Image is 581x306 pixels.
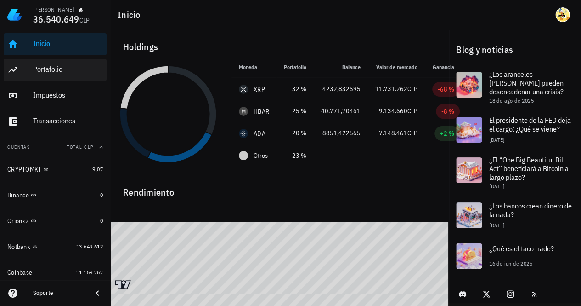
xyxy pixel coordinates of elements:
[254,129,265,138] div: ADA
[115,280,131,289] a: Charting by TradingView
[116,32,443,62] div: Holdings
[321,128,361,138] div: 8851,422565
[407,85,417,93] span: CLP
[7,166,41,173] div: CRYPTOMKT
[33,13,79,25] span: 36.540.649
[489,155,569,182] span: ¿El “One Big Beautiful Bill Act” beneficiará a Bitcoin a largo plazo?
[276,56,314,78] th: Portafolio
[4,184,107,206] a: Binance 0
[314,56,368,78] th: Balance
[284,106,306,116] div: 25 %
[489,69,564,96] span: ¿Los aranceles [PERSON_NAME] pueden desencadenar una crisis?
[284,128,306,138] div: 20 %
[489,97,534,104] span: 18 de ago de 2025
[4,85,107,107] a: Impuestos
[231,56,276,78] th: Moneda
[76,269,103,276] span: 11.159.767
[284,151,306,161] div: 23 %
[7,243,30,251] div: Notbank
[489,183,504,190] span: [DATE]
[254,85,265,94] div: XRP
[7,217,29,225] div: Orionx2
[379,129,407,137] span: 7.148.461
[489,260,532,267] span: 16 de jun de 2025
[7,7,22,22] img: LedgiFi
[375,85,407,93] span: 11.731.262
[449,35,581,64] div: Blog y noticias
[33,91,103,99] div: Impuestos
[449,236,581,276] a: ¿Qué es el taco trade? 16 de jun de 2025
[489,222,504,229] span: [DATE]
[358,151,361,160] span: -
[33,65,103,74] div: Portafolio
[100,191,103,198] span: 0
[284,84,306,94] div: 32 %
[321,106,361,116] div: 40.771,70461
[4,110,107,133] a: Transacciones
[4,158,107,180] a: CRYPTOMKT 9,07
[368,56,425,78] th: Valor de mercado
[415,151,417,160] span: -
[4,210,107,232] a: Orionx2 0
[7,191,29,199] div: Binance
[76,243,103,250] span: 13.649.612
[4,33,107,55] a: Inicio
[4,236,107,258] a: Notbank 13.649.612
[7,269,32,277] div: Coinbase
[33,6,74,13] div: [PERSON_NAME]
[4,59,107,81] a: Portafolio
[433,64,460,70] span: Ganancia
[79,16,90,24] span: CLP
[449,150,581,195] a: ¿El “One Big Beautiful Bill Act” beneficiará a Bitcoin a largo plazo? [DATE]
[441,107,454,116] div: -8 %
[239,107,248,116] div: HBAR-icon
[449,64,581,110] a: ¿Los aranceles [PERSON_NAME] pueden desencadenar una crisis? 18 de ago de 2025
[407,107,417,115] span: CLP
[254,107,269,116] div: HBAR
[33,289,85,297] div: Soporte
[67,144,94,150] span: Total CLP
[438,85,454,94] div: -68 %
[254,151,268,161] span: Otros
[33,116,103,125] div: Transacciones
[4,136,107,158] button: CuentasTotal CLP
[33,39,103,48] div: Inicio
[239,85,248,94] div: XRP-icon
[239,129,248,138] div: ADA-icon
[489,115,571,133] span: El presidente de la FED deja el cargo: ¿Qué se viene?
[489,244,554,253] span: ¿Qué es el taco trade?
[489,136,504,143] span: [DATE]
[440,129,454,138] div: +2 %
[118,7,144,22] h1: Inicio
[555,7,570,22] div: avatar
[4,261,107,283] a: Coinbase 11.159.767
[489,201,572,219] span: ¿Los bancos crean dinero de la nada?
[449,110,581,150] a: El presidente de la FED deja el cargo: ¿Qué se viene? [DATE]
[100,217,103,224] span: 0
[321,84,361,94] div: 4232,832595
[407,129,417,137] span: CLP
[449,195,581,236] a: ¿Los bancos crean dinero de la nada? [DATE]
[379,107,407,115] span: 9.134.660
[116,178,443,200] div: Rendimiento
[92,166,103,173] span: 9,07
